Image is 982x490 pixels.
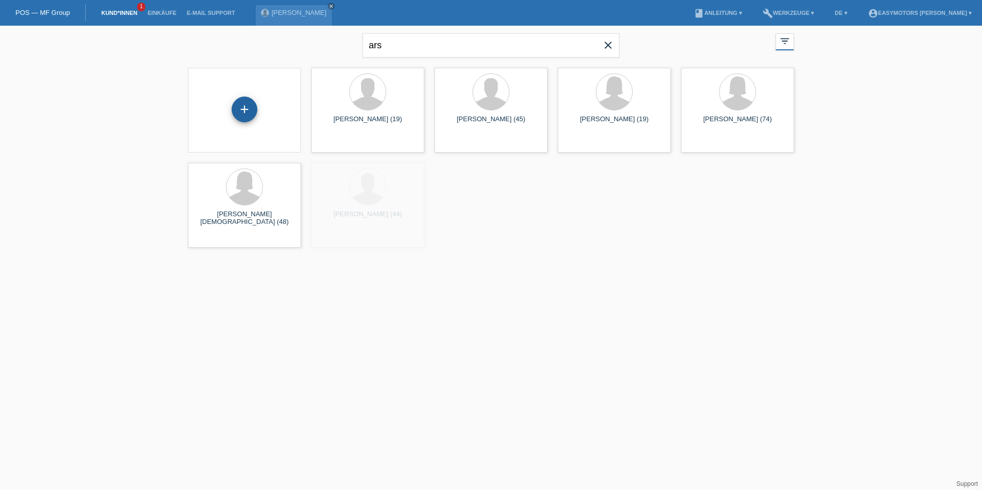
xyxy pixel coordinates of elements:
[779,35,790,47] i: filter_list
[329,4,334,9] i: close
[868,8,878,18] i: account_circle
[443,115,539,131] div: [PERSON_NAME] (45)
[15,9,70,16] a: POS — MF Group
[689,115,786,131] div: [PERSON_NAME] (74)
[142,10,181,16] a: Einkäufe
[272,9,327,16] a: [PERSON_NAME]
[763,8,773,18] i: build
[758,10,820,16] a: buildWerkzeuge ▾
[319,210,416,227] div: [PERSON_NAME] (44)
[694,8,704,18] i: book
[566,115,663,131] div: [PERSON_NAME] (19)
[196,210,293,227] div: [PERSON_NAME][DEMOGRAPHIC_DATA] (48)
[96,10,142,16] a: Kund*innen
[232,101,257,118] div: Kund*in hinzufügen
[137,3,145,11] span: 1
[689,10,747,16] a: bookAnleitung ▾
[602,39,614,51] i: close
[829,10,852,16] a: DE ▾
[863,10,977,16] a: account_circleEasymotors [PERSON_NAME] ▾
[182,10,240,16] a: E-Mail Support
[956,480,978,487] a: Support
[319,115,416,131] div: [PERSON_NAME] (19)
[328,3,335,10] a: close
[363,33,619,58] input: Suche...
